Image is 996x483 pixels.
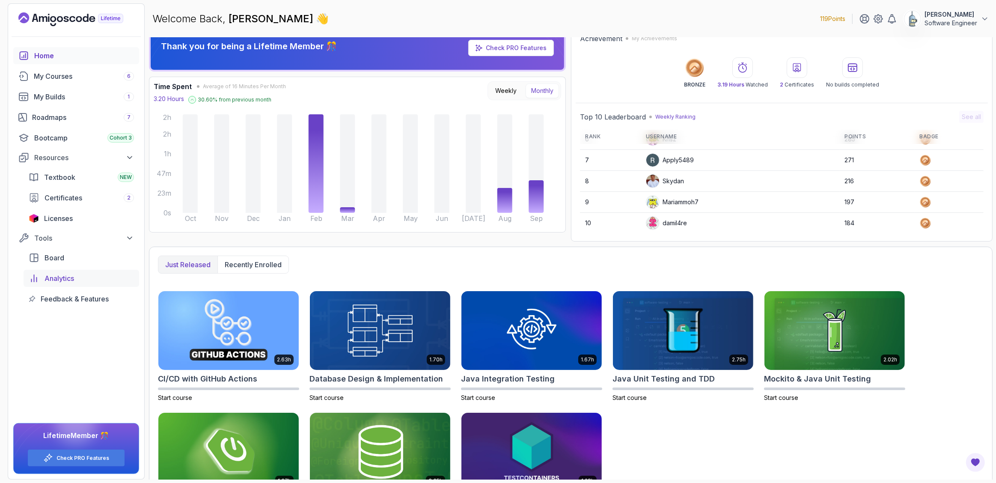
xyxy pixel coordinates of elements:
th: Badge [914,130,984,144]
span: 👋 [316,12,329,26]
span: 2 [127,194,131,201]
td: 184 [839,213,914,234]
a: licenses [24,210,139,227]
span: 2 [780,81,783,88]
td: 10 [580,213,641,234]
p: Thank you for being a Lifetime Member 🎊 [161,40,337,52]
p: 2.02h [883,356,897,363]
div: Skydan [646,174,684,188]
button: Recently enrolled [217,256,288,273]
a: textbook [24,169,139,186]
button: See all [959,111,984,123]
span: Certificates [45,193,82,203]
div: My Builds [34,92,134,102]
a: CI/CD with GitHub Actions card2.63hCI/CD with GitHub ActionsStart course [158,291,299,402]
img: user profile image [646,154,659,167]
span: Start course [309,394,344,401]
tspan: Oct [185,215,196,223]
td: 9 [580,192,641,213]
tspan: Mar [341,215,354,223]
button: Monthly [526,83,559,98]
span: Average of 16 Minutes Per Month [203,83,286,90]
h2: Top 10 Leaderboard [580,112,646,122]
span: Cohort 3 [110,134,132,141]
span: [PERSON_NAME] [229,12,316,25]
span: Textbook [44,172,75,182]
span: Feedback & Features [41,294,109,304]
tspan: 1h [164,150,171,158]
p: Software Engineer [925,19,977,27]
img: user profile image [904,11,921,27]
a: Check PRO Features [486,44,547,51]
button: Check PRO Features [27,449,125,467]
a: roadmaps [13,109,139,126]
p: Weekly Ranking [655,113,696,120]
img: default monster avatar [646,217,659,230]
td: 7 [580,150,641,171]
p: 119 Points [820,15,845,23]
img: Java Integration Testing card [461,291,602,370]
th: Rank [580,130,641,144]
img: Java Unit Testing and TDD card [613,291,753,370]
tspan: Aug [498,215,511,223]
img: user profile image [646,175,659,188]
span: 1 [128,93,130,100]
td: 271 [839,150,914,171]
tspan: Sep [530,215,543,223]
a: Java Unit Testing and TDD card2.75hJava Unit Testing and TDDStart course [612,291,754,402]
a: Check PRO Features [56,455,109,462]
div: Home [34,51,134,61]
th: Points [839,130,914,144]
tspan: Apr [373,215,385,223]
p: 1.70h [429,356,443,363]
div: Roadmaps [32,112,134,122]
span: Board [45,253,64,263]
p: Certificates [780,81,814,88]
p: Welcome Back, [152,12,329,26]
a: Java Integration Testing card1.67hJava Integration TestingStart course [461,291,602,402]
a: courses [13,68,139,85]
span: NEW [120,174,132,181]
h2: Mockito & Java Unit Testing [764,373,871,385]
tspan: Jan [279,215,291,223]
img: Database Design & Implementation card [310,291,450,370]
td: 216 [839,171,914,192]
span: Start course [612,394,647,401]
tspan: Dec [247,215,260,223]
p: Recently enrolled [225,259,282,270]
h2: Database Design & Implementation [309,373,443,385]
img: Mockito & Java Unit Testing card [764,291,905,370]
tspan: Nov [215,215,229,223]
p: 2.75h [732,356,746,363]
p: 30.60 % from previous month [198,96,271,103]
tspan: 2h [163,113,171,122]
tspan: 47m [157,170,171,178]
div: Apply5489 [646,153,694,167]
span: 7 [127,114,131,121]
p: No builds completed [826,81,879,88]
div: Resources [34,152,134,163]
tspan: Jun [436,215,448,223]
tspan: 0s [164,209,171,217]
div: Mariammoh7 [646,195,699,209]
th: Username [641,130,839,144]
p: 2.63h [277,356,291,363]
button: Just released [158,256,217,273]
a: Check PRO Features [468,40,554,56]
h2: Achievement [580,33,622,44]
button: Weekly [490,83,522,98]
span: Licenses [44,213,73,224]
span: 3.19 Hours [717,81,744,88]
tspan: May [404,215,418,223]
a: Database Design & Implementation card1.70hDatabase Design & ImplementationStart course [309,291,451,402]
button: user profile image[PERSON_NAME]Software Engineer [904,10,989,27]
h3: Time Spent [154,81,192,92]
p: Just released [165,259,211,270]
img: CI/CD with GitHub Actions card [158,291,299,370]
a: bootcamp [13,129,139,146]
p: 1.67h [581,356,594,363]
span: Start course [158,394,192,401]
a: feedback [24,290,139,307]
div: My Courses [34,71,134,81]
button: Open Feedback Button [965,452,986,473]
